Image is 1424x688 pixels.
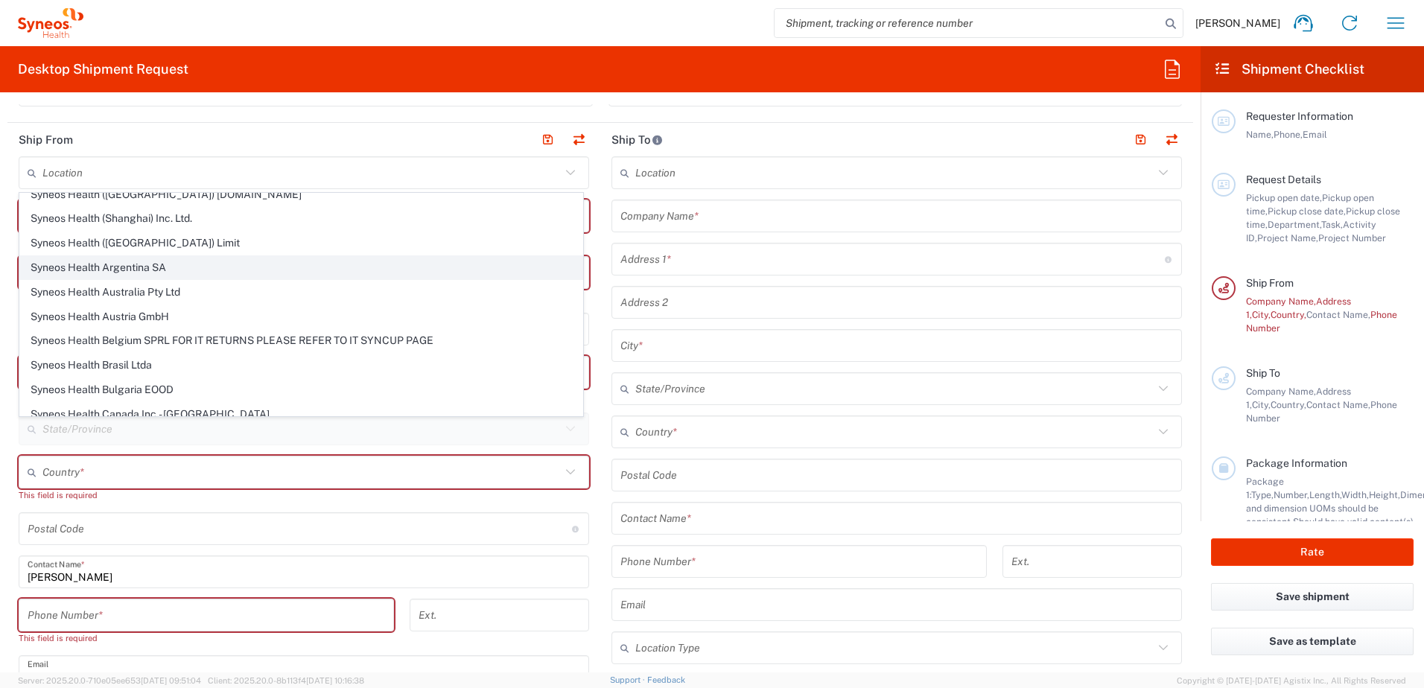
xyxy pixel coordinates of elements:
[19,631,394,645] div: This field is required
[20,207,582,230] span: Syneos Health (Shanghai) Inc. Ltd.
[1268,206,1346,217] span: Pickup close date,
[306,676,364,685] span: [DATE] 10:16:38
[19,133,73,147] h2: Ship From
[20,256,582,279] span: Syneos Health Argentina SA
[1303,129,1327,140] span: Email
[1195,16,1280,30] span: [PERSON_NAME]
[1252,399,1271,410] span: City,
[208,676,364,685] span: Client: 2025.20.0-8b113f4
[1211,583,1414,611] button: Save shipment
[20,281,582,304] span: Syneos Health Australia Pty Ltd
[1246,277,1294,289] span: Ship From
[18,60,188,78] h2: Desktop Shipment Request
[18,676,201,685] span: Server: 2025.20.0-710e05ee653
[1306,399,1370,410] span: Contact Name,
[775,9,1160,37] input: Shipment, tracking or reference number
[20,403,582,426] span: Syneos Health Canada Inc.- [GEOGRAPHIC_DATA]
[647,675,685,684] a: Feedback
[1341,489,1369,500] span: Width,
[20,378,582,401] span: Syneos Health Bulgaria EOOD
[610,675,647,684] a: Support
[1211,538,1414,566] button: Rate
[20,354,582,377] span: Syneos Health Brasil Ltda
[1246,110,1353,122] span: Requester Information
[1246,129,1274,140] span: Name,
[1246,457,1347,469] span: Package Information
[1246,173,1321,185] span: Request Details
[141,676,201,685] span: [DATE] 09:51:04
[1321,219,1343,230] span: Task,
[1246,367,1280,379] span: Ship To
[1306,309,1370,320] span: Contact Name,
[20,305,582,328] span: Syneos Health Austria GmbH
[19,488,589,502] div: This field is required
[1246,386,1316,397] span: Company Name,
[1271,399,1306,410] span: Country,
[1369,489,1400,500] span: Height,
[20,232,582,255] span: Syneos Health ([GEOGRAPHIC_DATA]) Limit
[1274,489,1309,500] span: Number,
[1246,296,1316,307] span: Company Name,
[1257,232,1318,243] span: Project Name,
[611,133,663,147] h2: Ship To
[1246,192,1322,203] span: Pickup open date,
[1177,674,1406,687] span: Copyright © [DATE]-[DATE] Agistix Inc., All Rights Reserved
[20,183,582,206] span: Syneos Health ([GEOGRAPHIC_DATA]) [DOMAIN_NAME]
[20,329,582,352] span: Syneos Health Belgium SPRL FOR IT RETURNS PLEASE REFER TO IT SYNCUP PAGE
[1251,489,1274,500] span: Type,
[1309,489,1341,500] span: Length,
[1271,309,1306,320] span: Country,
[1214,60,1364,78] h2: Shipment Checklist
[1274,129,1303,140] span: Phone,
[1252,309,1271,320] span: City,
[1293,516,1414,527] span: Should have valid content(s)
[1268,219,1321,230] span: Department,
[1246,476,1284,500] span: Package 1:
[1318,232,1386,243] span: Project Number
[1211,628,1414,655] button: Save as template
